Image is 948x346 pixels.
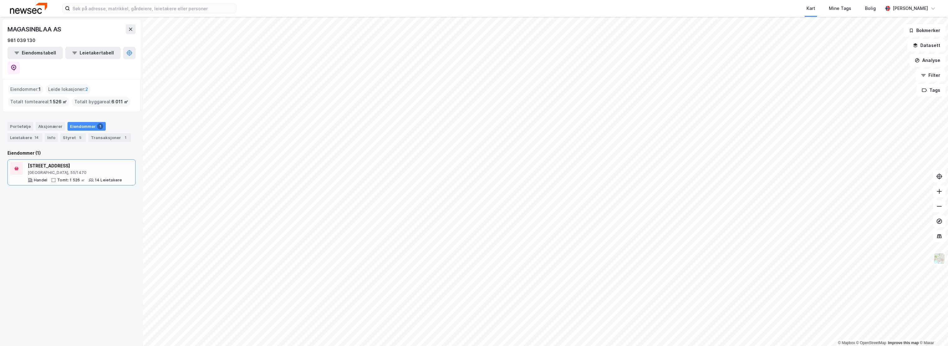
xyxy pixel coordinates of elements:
[917,316,948,346] iframe: Chat Widget
[7,122,33,131] div: Portefølje
[95,178,122,183] div: 14 Leietakere
[88,133,131,142] div: Transaksjoner
[34,178,47,183] div: Handel
[838,341,855,345] a: Mapbox
[45,133,58,142] div: Info
[909,54,946,67] button: Analyse
[33,134,40,141] div: 14
[57,178,85,183] div: Tomt: 1 526 ㎡
[72,97,131,107] div: Totalt byggareal :
[28,170,122,175] div: [GEOGRAPHIC_DATA], 55/1470
[46,84,91,94] div: Leide lokasjoner :
[893,5,928,12] div: [PERSON_NAME]
[7,149,136,157] div: Eiendommer (1)
[917,316,948,346] div: Kontrollprogram for chat
[7,133,42,142] div: Leietakere
[65,47,121,59] button: Leietakertabell
[111,98,128,105] span: 6 011 ㎡
[70,4,236,13] input: Søk på adresse, matrikkel, gårdeiere, leietakere eller personer
[865,5,876,12] div: Bolig
[122,134,128,141] div: 1
[888,341,919,345] a: Improve this map
[806,5,815,12] div: Kart
[85,86,88,93] span: 2
[77,134,83,141] div: 5
[933,253,945,264] img: Z
[829,5,851,12] div: Mine Tags
[60,133,86,142] div: Styret
[50,98,67,105] span: 1 526 ㎡
[28,162,122,170] div: [STREET_ADDRESS]
[7,37,35,44] div: 981 039 130
[67,122,106,131] div: Eiendommer
[917,84,946,96] button: Tags
[916,69,946,82] button: Filter
[904,24,946,37] button: Bokmerker
[908,39,946,52] button: Datasett
[39,86,41,93] span: 1
[856,341,886,345] a: OpenStreetMap
[97,123,103,129] div: 1
[10,3,47,14] img: newsec-logo.f6e21ccffca1b3a03d2d.png
[36,122,65,131] div: Aksjonærer
[7,24,63,34] div: MAGASINBLAA AS
[8,97,69,107] div: Totalt tomteareal :
[8,84,43,94] div: Eiendommer :
[7,47,63,59] button: Eiendomstabell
